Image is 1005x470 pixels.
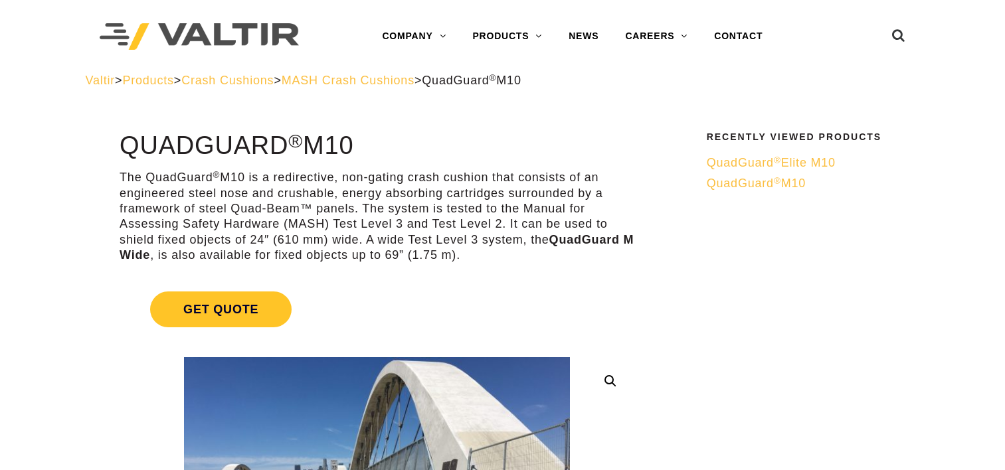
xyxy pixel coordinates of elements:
[555,23,612,50] a: NEWS
[181,74,274,87] a: Crash Cushions
[774,155,781,165] sup: ®
[282,74,414,87] a: MASH Crash Cushions
[612,23,701,50] a: CAREERS
[490,73,497,83] sup: ®
[422,74,521,87] span: QuadGuard M10
[86,73,920,88] div: > > > >
[213,170,221,180] sup: ®
[120,275,634,343] a: Get Quote
[150,291,292,327] span: Get Quote
[100,23,299,50] img: Valtir
[459,23,555,50] a: PRODUCTS
[701,23,776,50] a: CONTACT
[707,132,911,142] h2: Recently Viewed Products
[774,176,781,186] sup: ®
[86,74,115,87] a: Valtir
[707,177,806,190] span: QuadGuard M10
[707,176,911,191] a: QuadGuard®M10
[120,132,634,160] h1: QuadGuard M10
[288,130,303,151] sup: ®
[707,155,911,171] a: QuadGuard®Elite M10
[120,170,634,263] p: The QuadGuard M10 is a redirective, non-gating crash cushion that consists of an engineered steel...
[369,23,459,50] a: COMPANY
[707,156,836,169] span: QuadGuard Elite M10
[122,74,173,87] a: Products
